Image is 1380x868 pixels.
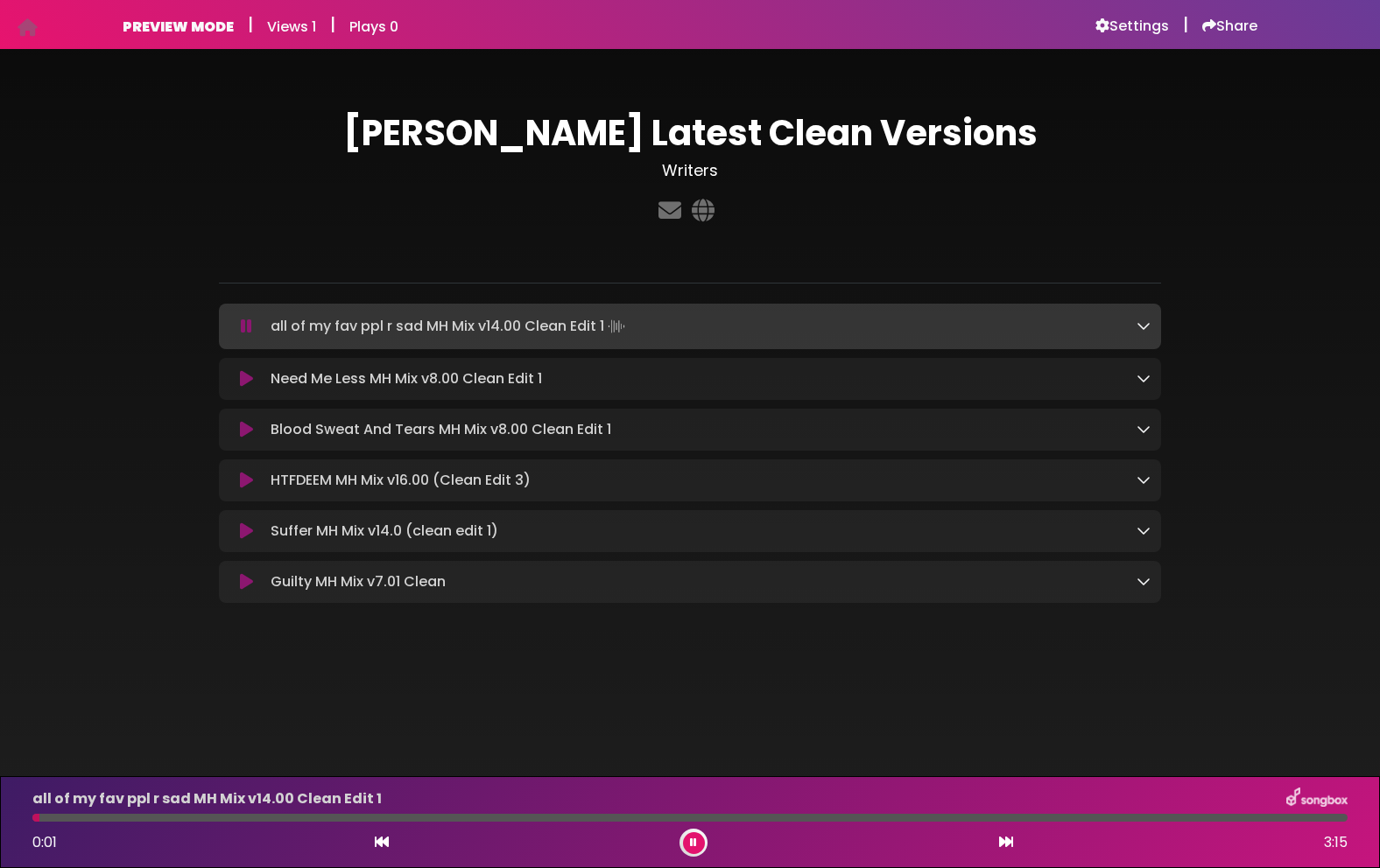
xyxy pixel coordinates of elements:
[1095,17,1169,35] a: Settings
[1183,14,1188,35] h5: |
[330,14,335,35] h5: |
[267,18,316,35] h6: Views 1
[271,521,498,542] p: Suffer MH Mix v14.0 (clean edit 1)
[248,14,253,35] h5: |
[604,314,629,339] img: waveform4.gif
[1202,17,1257,35] a: Share
[271,419,611,440] p: Blood Sweat And Tears MH Mix v8.00 Clean Edit 1
[271,368,542,389] p: Need Me Less MH Mix v8.00 Clean Edit 1
[349,18,398,35] h6: Plays 0
[219,161,1161,180] h3: Writers
[271,470,531,491] p: HTFDEEM MH Mix v16.00 (Clean Edit 3)
[219,112,1161,154] h1: [PERSON_NAME] Latest Clean Versions
[123,18,234,35] h6: PREVIEW MODE
[271,314,629,339] p: all of my fav ppl r sad MH Mix v14.00 Clean Edit 1
[271,571,446,592] p: Guilty MH Mix v7.01 Clean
